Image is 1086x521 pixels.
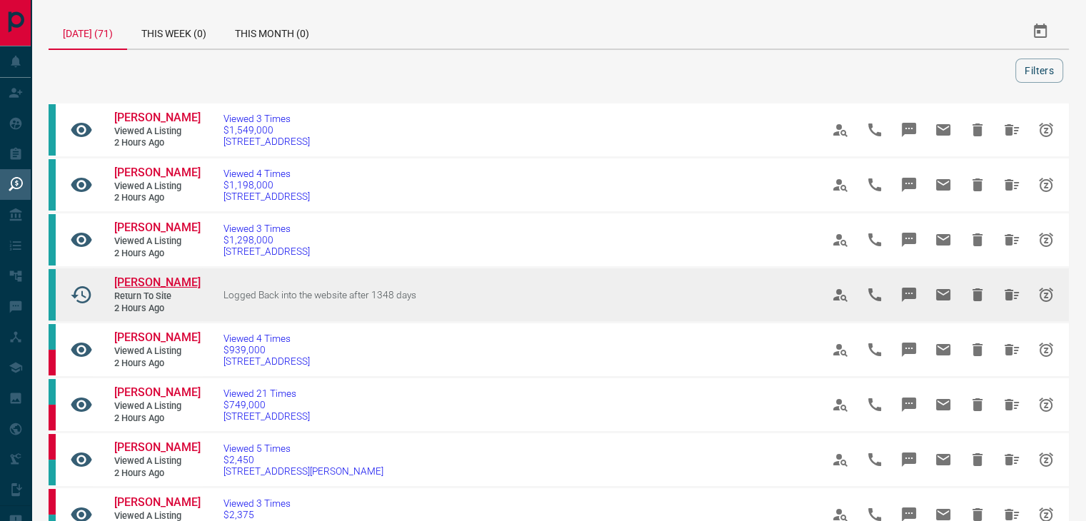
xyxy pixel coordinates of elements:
[223,399,310,410] span: $749,000
[114,166,200,181] a: [PERSON_NAME]
[114,290,200,303] span: Return to Site
[49,324,56,350] div: condos.ca
[892,333,926,367] span: Message
[114,330,201,344] span: [PERSON_NAME]
[995,168,1029,202] span: Hide All from Steven Wroblewski
[823,223,858,257] span: View Profile
[858,168,892,202] span: Call
[223,333,310,367] a: Viewed 4 Times$939,000[STREET_ADDRESS]
[49,14,127,50] div: [DATE] (71)
[926,442,960,477] span: Email
[960,223,995,257] span: Hide
[926,278,960,312] span: Email
[823,333,858,367] span: View Profile
[995,333,1029,367] span: Hide All from Ana Mican
[114,400,200,413] span: Viewed a Listing
[114,275,201,289] span: [PERSON_NAME]
[223,388,310,399] span: Viewed 21 Times
[114,236,200,248] span: Viewed a Listing
[223,246,310,257] span: [STREET_ADDRESS]
[114,275,200,290] a: [PERSON_NAME]
[223,124,310,136] span: $1,549,000
[114,385,200,400] a: [PERSON_NAME]
[892,223,926,257] span: Message
[114,111,200,126] a: [PERSON_NAME]
[223,234,310,246] span: $1,298,000
[1029,388,1063,422] span: Snooze
[823,442,858,477] span: View Profile
[114,345,200,358] span: Viewed a Listing
[114,455,200,467] span: Viewed a Listing
[892,168,926,202] span: Message
[223,454,383,465] span: $2,450
[49,159,56,211] div: condos.ca
[127,14,221,49] div: This Week (0)
[114,248,200,260] span: 2 hours ago
[114,495,201,509] span: [PERSON_NAME]
[960,168,995,202] span: Hide
[995,442,1029,477] span: Hide All from Demilson Bose
[223,355,310,367] span: [STREET_ADDRESS]
[223,465,383,477] span: [STREET_ADDRESS][PERSON_NAME]
[223,442,383,477] a: Viewed 5 Times$2,450[STREET_ADDRESS][PERSON_NAME]
[223,168,310,202] a: Viewed 4 Times$1,198,000[STREET_ADDRESS]
[223,179,310,191] span: $1,198,000
[223,136,310,147] span: [STREET_ADDRESS]
[114,126,200,138] span: Viewed a Listing
[995,113,1029,147] span: Hide All from Steven Wroblewski
[1029,442,1063,477] span: Snooze
[823,388,858,422] span: View Profile
[114,181,200,193] span: Viewed a Listing
[960,278,995,312] span: Hide
[49,405,56,430] div: property.ca
[114,358,200,370] span: 2 hours ago
[223,223,310,257] a: Viewed 3 Times$1,298,000[STREET_ADDRESS]
[223,509,310,520] span: $2,375
[114,467,200,480] span: 2 hours ago
[114,111,201,124] span: [PERSON_NAME]
[960,388,995,422] span: Hide
[223,113,310,124] span: Viewed 3 Times
[114,303,200,315] span: 2 hours ago
[221,14,323,49] div: This Month (0)
[114,192,200,204] span: 2 hours ago
[114,166,201,179] span: [PERSON_NAME]
[49,379,56,405] div: condos.ca
[1029,168,1063,202] span: Snooze
[223,113,310,147] a: Viewed 3 Times$1,549,000[STREET_ADDRESS]
[858,278,892,312] span: Call
[858,442,892,477] span: Call
[926,113,960,147] span: Email
[960,333,995,367] span: Hide
[114,221,201,234] span: [PERSON_NAME]
[49,460,56,485] div: condos.ca
[49,434,56,460] div: property.ca
[223,333,310,344] span: Viewed 4 Times
[858,388,892,422] span: Call
[223,191,310,202] span: [STREET_ADDRESS]
[223,442,383,454] span: Viewed 5 Times
[926,223,960,257] span: Email
[858,333,892,367] span: Call
[1029,113,1063,147] span: Snooze
[223,168,310,179] span: Viewed 4 Times
[49,350,56,375] div: property.ca
[114,413,200,425] span: 2 hours ago
[1029,223,1063,257] span: Snooze
[114,330,200,345] a: [PERSON_NAME]
[1029,333,1063,367] span: Snooze
[223,223,310,234] span: Viewed 3 Times
[892,442,926,477] span: Message
[823,278,858,312] span: View Profile
[114,385,201,399] span: [PERSON_NAME]
[49,269,56,320] div: condos.ca
[49,489,56,515] div: property.ca
[114,221,200,236] a: [PERSON_NAME]
[114,495,200,510] a: [PERSON_NAME]
[223,497,310,509] span: Viewed 3 Times
[49,104,56,156] div: condos.ca
[892,278,926,312] span: Message
[926,168,960,202] span: Email
[223,289,416,300] span: Logged Back into the website after 1348 days
[892,113,926,147] span: Message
